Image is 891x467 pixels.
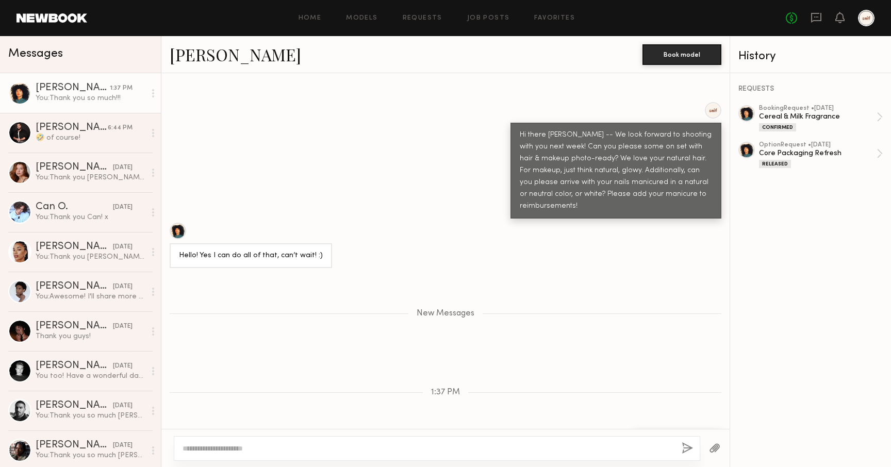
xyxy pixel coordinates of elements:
[36,281,113,292] div: [PERSON_NAME]
[36,93,145,103] div: You: Thank you so much!!!
[113,203,133,212] div: [DATE]
[738,86,883,93] div: REQUESTS
[36,133,145,143] div: 🤣 of course!
[36,331,145,341] div: Thank you guys!
[417,309,474,318] span: New Messages
[36,440,113,451] div: [PERSON_NAME]
[36,451,145,460] div: You: Thank you so much [PERSON_NAME]!
[467,15,510,22] a: Job Posts
[759,148,877,158] div: Core Packaging Refresh
[36,242,113,252] div: [PERSON_NAME]
[36,202,113,212] div: Can O.
[759,160,791,168] div: Released
[759,105,877,112] div: booking Request • [DATE]
[759,105,883,131] a: bookingRequest •[DATE]Cereal & Milk FragranceConfirmed
[299,15,322,22] a: Home
[36,321,113,331] div: [PERSON_NAME]
[534,15,575,22] a: Favorites
[36,371,145,381] div: You too! Have a wonderful day! x
[36,401,113,411] div: [PERSON_NAME]
[170,43,301,65] a: [PERSON_NAME]
[113,441,133,451] div: [DATE]
[179,250,323,262] div: Hello! Yes I can do all of that, can’t wait! :)
[113,282,133,292] div: [DATE]
[738,51,883,62] div: History
[642,44,721,65] button: Book model
[36,173,145,182] div: You: Thank you [PERSON_NAME]! x
[36,83,110,93] div: [PERSON_NAME]
[110,84,133,93] div: 1:37 PM
[113,361,133,371] div: [DATE]
[108,123,133,133] div: 6:44 PM
[36,162,113,173] div: [PERSON_NAME]
[346,15,377,22] a: Models
[113,242,133,252] div: [DATE]
[642,49,721,58] a: Book model
[431,388,460,397] span: 1:37 PM
[36,411,145,421] div: You: Thank you so much [PERSON_NAME]! x
[403,15,442,22] a: Requests
[36,252,145,262] div: You: Thank you [PERSON_NAME]!
[8,48,63,60] span: Messages
[520,129,712,212] div: Hi there [PERSON_NAME] -- We look forward to shooting with you next week! Can you please some on ...
[113,401,133,411] div: [DATE]
[36,123,108,133] div: [PERSON_NAME]
[36,361,113,371] div: [PERSON_NAME]
[759,112,877,122] div: Cereal & Milk Fragrance
[36,292,145,302] div: You: Awesome! I'll share more details when I can. x, Sasa (Art Director at Snif)
[113,163,133,173] div: [DATE]
[113,322,133,331] div: [DATE]
[759,123,796,131] div: Confirmed
[759,142,883,168] a: optionRequest •[DATE]Core Packaging RefreshReleased
[36,212,145,222] div: You: Thank you Can! x
[759,142,877,148] div: option Request • [DATE]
